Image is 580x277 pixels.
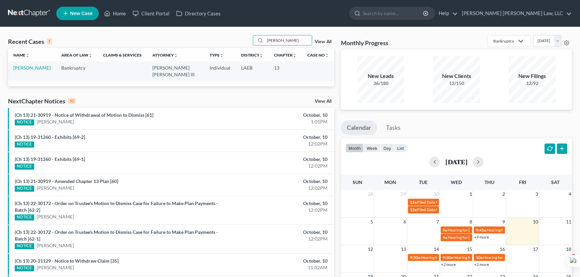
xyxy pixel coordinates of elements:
div: 1 [47,38,52,44]
a: Tasks [380,120,407,135]
span: 12a [410,200,417,205]
a: Help [435,7,458,19]
div: October, 10 [228,229,328,236]
span: 10 [532,218,539,226]
span: Wed [451,179,462,185]
a: Area of Lawunfold_more [61,53,92,58]
a: [PERSON_NAME] [37,242,74,249]
span: New Case [70,11,92,16]
a: View All [315,99,332,104]
button: day [380,144,394,153]
span: 3 [535,190,539,198]
a: (Ch 13) 22-30172 - Order on Trustee's Motion to Dismiss Case for Failure to Make Plan Payments - ... [15,229,218,242]
span: Filed Date for [PERSON_NAME] [417,207,473,212]
span: 16 [499,245,506,253]
button: week [364,144,380,153]
a: Calendar [341,120,377,135]
i: unfold_more [25,54,29,58]
span: 14 [433,245,440,253]
div: 12/150 [433,80,480,87]
span: Filed Date for [PERSON_NAME] [417,200,473,205]
td: LAEB [236,62,269,81]
a: +9 more [474,235,489,240]
a: [PERSON_NAME] [37,118,74,125]
span: Tue [419,179,428,185]
a: (Ch 13) 19-31260 - Exhibits [69-1] [15,156,85,162]
div: October, 10 [228,134,328,141]
a: Home [101,7,129,19]
input: Search by name... [363,7,424,19]
span: Sat [551,179,560,185]
div: Bankruptcy [493,38,514,44]
span: 9 [502,218,506,226]
div: 10 [68,98,76,104]
span: 9a [443,235,447,240]
a: (Ch 13) 22-30172 - Order on Trustee's Motion to Dismiss Case for Failure to Make Plan Payments - ... [15,200,218,213]
a: Attorneyunfold_more [152,53,178,58]
span: Hearing for [PERSON_NAME] [487,227,539,233]
a: Chapterunfold_more [274,53,297,58]
span: 29 [400,190,407,198]
div: NOTICE [15,142,34,148]
span: Sun [353,179,362,185]
span: 12a [410,207,417,212]
div: 12:02PM [228,185,328,191]
div: October, 10 [228,258,328,264]
div: 11:02AM [228,264,328,271]
button: list [394,144,407,153]
span: 7 [436,218,440,226]
a: Districtunfold_more [241,53,263,58]
div: NOTICE [15,243,34,249]
span: Thu [485,179,494,185]
a: [PERSON_NAME] [13,65,51,71]
div: New Leads [357,72,404,80]
div: October, 10 [228,200,328,207]
a: View All [315,39,332,44]
button: month [346,144,364,153]
span: 8 [469,218,473,226]
a: [PERSON_NAME] [PERSON_NAME] Law, LLC [458,7,572,19]
a: +2 more [474,262,489,267]
a: Client Portal [129,7,173,19]
a: [PERSON_NAME] [37,213,74,220]
span: 6 [403,218,407,226]
span: 15 [466,245,473,253]
a: (Ch 13) 21-30919 - Notice of Withdrawal of Motion to Dismiss [61] [15,112,153,118]
td: Individual [204,62,236,81]
div: NOTICE [15,164,34,170]
span: 5 [370,218,374,226]
input: Search by name... [265,35,312,45]
a: Directory Cases [173,7,224,19]
a: [PERSON_NAME] [37,264,74,271]
a: Nameunfold_more [13,53,29,58]
div: NOTICE [15,265,34,271]
td: 13 [269,62,302,81]
div: New Filings [509,72,556,80]
span: 1 [469,190,473,198]
span: Hearing for [US_STATE] Safety Association of Timbermen - Self I [421,255,531,260]
div: 12:02PM [228,207,328,213]
i: unfold_more [325,54,329,58]
span: 13 [400,245,407,253]
div: NextChapter Notices [8,97,76,105]
div: NOTICE [15,186,34,192]
i: unfold_more [88,54,92,58]
div: October, 10 [228,156,328,163]
span: 28 [367,190,374,198]
span: 11 [565,218,572,226]
span: 17 [532,245,539,253]
i: unfold_more [259,54,263,58]
span: 9a [443,227,447,233]
span: 2 [502,190,506,198]
a: (Ch 13) 21-30919 - Amended Chapter 13 Plan [60] [15,178,118,184]
span: 12 [367,245,374,253]
span: Mon [384,179,396,185]
iframe: Intercom live chat [557,254,573,270]
a: (Ch 13) 20-31129 - Notice to Withdraw Claim [35] [15,258,119,264]
a: Typeunfold_more [210,53,224,58]
i: unfold_more [220,54,224,58]
div: Recent Cases [8,37,52,45]
span: 30 [433,190,440,198]
div: 1:01PM [228,118,328,125]
span: Fri [519,179,526,185]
